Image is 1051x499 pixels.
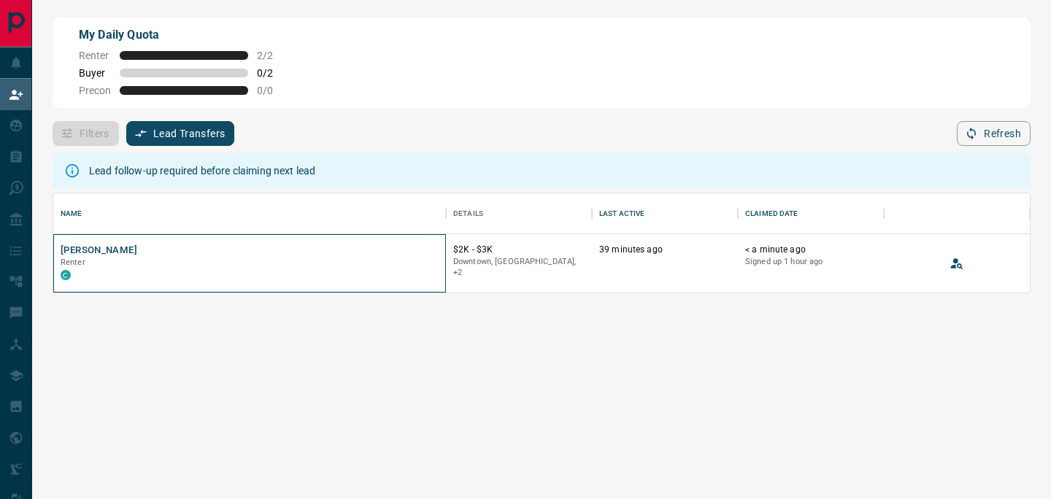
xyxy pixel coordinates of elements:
svg: View Lead [950,256,964,271]
span: Renter [61,258,85,267]
div: Name [53,193,446,234]
p: < a minute ago [745,244,877,256]
button: Lead Transfers [126,121,235,146]
span: Precon [79,85,111,96]
span: 0 / 0 [257,85,289,96]
span: 0 / 2 [257,67,289,79]
div: Last Active [592,193,738,234]
div: condos.ca [61,270,71,280]
div: Last Active [599,193,644,234]
button: Refresh [957,121,1031,146]
div: Claimed Date [745,193,798,234]
p: My Daily Quota [79,26,289,44]
div: Details [446,193,592,234]
div: Name [61,193,82,234]
p: 39 minutes ago [599,244,731,256]
p: $2K - $3K [453,244,585,256]
span: Renter [79,50,111,61]
span: 2 / 2 [257,50,289,61]
p: Signed up 1 hour ago [745,256,877,268]
div: Lead follow-up required before claiming next lead [89,158,315,184]
p: East End, Toronto [453,256,585,279]
div: Details [453,193,483,234]
span: Buyer [79,67,111,79]
button: View Lead [946,252,968,274]
div: Claimed Date [738,193,884,234]
button: [PERSON_NAME] [61,244,137,258]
